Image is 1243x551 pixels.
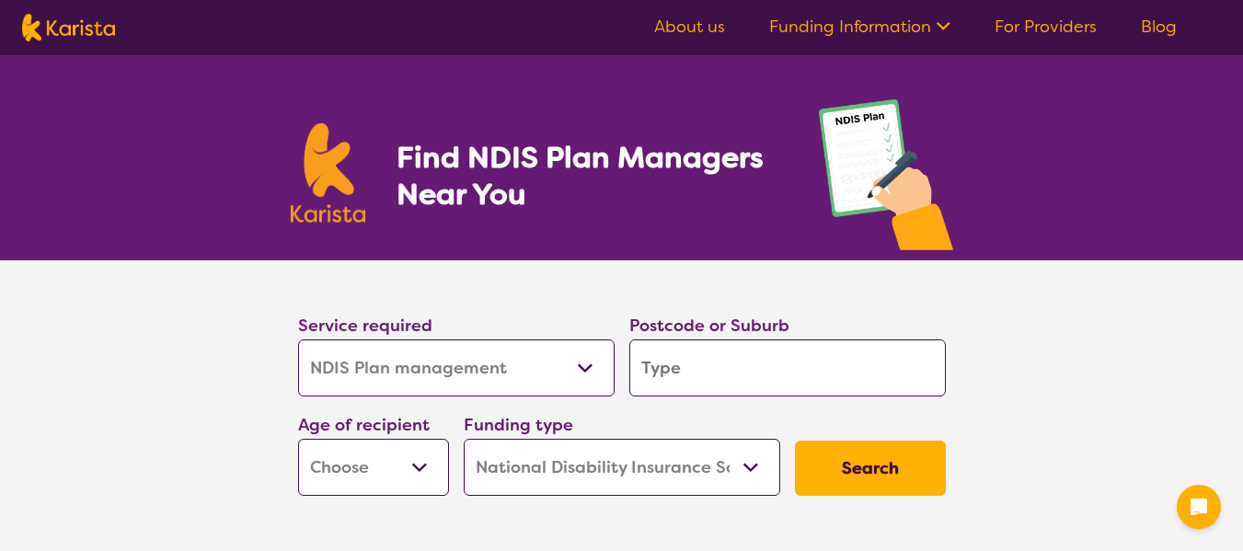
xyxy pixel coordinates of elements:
[464,414,573,436] label: Funding type
[629,339,946,396] input: Type
[298,315,432,337] label: Service required
[397,139,781,212] h1: Find NDIS Plan Managers Near You
[1141,16,1177,38] a: Blog
[298,414,430,436] label: Age of recipient
[629,315,789,337] label: Postcode or Suburb
[654,16,725,38] a: About us
[819,99,953,260] img: plan-management
[795,441,946,496] button: Search
[769,16,950,38] a: Funding Information
[22,14,115,41] img: Karista logo
[995,16,1097,38] a: For Providers
[291,123,366,223] img: Karista logo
